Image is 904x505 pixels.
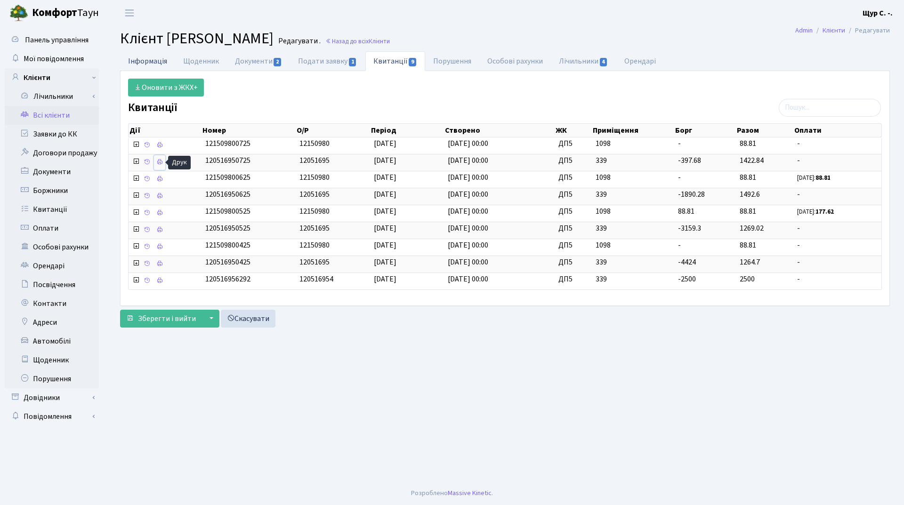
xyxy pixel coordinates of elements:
a: Документи [227,51,290,71]
span: ДП5 [558,138,589,149]
span: 1492.6 [740,189,760,200]
span: Клієнт [PERSON_NAME] [120,28,274,49]
span: 12051695 [299,189,330,200]
a: Мої повідомлення [5,49,99,68]
span: [DATE] [374,189,396,200]
span: ДП5 [558,155,589,166]
span: [DATE] 00:00 [448,155,488,166]
span: 88.81 [740,240,756,250]
span: 120516950525 [205,223,250,233]
span: [DATE] [374,274,396,284]
span: [DATE] [374,138,396,149]
span: 339 [596,189,670,200]
span: - [678,138,681,149]
span: 1269.02 [740,223,764,233]
span: 339 [596,257,670,268]
span: 4 [600,58,607,66]
a: Посвідчення [5,275,99,294]
small: Редагувати . [276,37,321,46]
th: Створено [444,124,555,137]
span: [DATE] [374,155,396,166]
th: О/Р [296,124,370,137]
a: Всі клієнти [5,106,99,125]
th: Борг [674,124,736,137]
span: - [797,155,878,166]
th: Номер [202,124,296,137]
img: logo.png [9,4,28,23]
span: [DATE] 00:00 [448,172,488,183]
span: [DATE] 00:00 [448,240,488,250]
span: ДП5 [558,240,589,251]
button: Переключити навігацію [118,5,141,21]
b: Комфорт [32,5,77,20]
th: ЖК [555,124,592,137]
small: [DATE]: [797,208,834,216]
span: ДП5 [558,274,589,285]
span: 339 [596,223,670,234]
a: Особові рахунки [5,238,99,257]
a: Порушення [425,51,479,71]
span: [DATE] [374,172,396,183]
span: ДП5 [558,189,589,200]
a: Клієнти [5,68,99,87]
small: [DATE]: [797,174,831,182]
span: 1098 [596,206,670,217]
span: 1 [349,58,356,66]
span: 12051695 [299,257,330,267]
span: 1098 [596,240,670,251]
b: 88.81 [815,174,831,182]
a: Орендарі [5,257,99,275]
span: -1890.28 [678,189,705,200]
span: 88.81 [678,206,694,216]
span: 12051695 [299,155,330,166]
span: - [678,240,681,250]
button: Зберегти і вийти [120,310,202,328]
th: Дії [129,124,202,137]
span: [DATE] 00:00 [448,257,488,267]
span: -3159.3 [678,223,701,233]
span: 88.81 [740,138,756,149]
span: - [797,257,878,268]
span: Клієнти [369,37,390,46]
span: ДП5 [558,172,589,183]
span: -397.68 [678,155,701,166]
div: Друк [168,156,191,169]
a: Назад до всіхКлієнти [325,37,390,46]
a: Admin [795,25,813,35]
span: 88.81 [740,172,756,183]
span: ДП5 [558,257,589,268]
a: Лічильники [11,87,99,106]
span: - [797,274,878,285]
span: Панель управління [25,35,89,45]
label: Квитанції [128,101,178,115]
span: 9 [409,58,416,66]
span: [DATE] 00:00 [448,138,488,149]
span: [DATE] 00:00 [448,223,488,233]
span: [DATE] 00:00 [448,206,488,216]
a: Подати заявку [290,51,365,71]
a: Контакти [5,294,99,313]
th: Приміщення [592,124,674,137]
span: 1098 [596,172,670,183]
span: [DATE] 00:00 [448,189,488,200]
a: Щур С. -. [863,8,893,19]
a: Скасувати [221,310,275,328]
span: [DATE] [374,240,396,250]
span: ДП5 [558,206,589,217]
a: Лічильники [551,51,616,71]
span: 1264.7 [740,257,760,267]
th: Оплати [793,124,881,137]
span: 339 [596,274,670,285]
span: 12150980 [299,172,330,183]
a: Заявки до КК [5,125,99,144]
span: - [797,138,878,149]
span: 2500 [740,274,755,284]
span: 121509800525 [205,206,250,216]
span: 120516950425 [205,257,250,267]
span: 121509800625 [205,172,250,183]
span: - [797,240,878,251]
span: -2500 [678,274,696,284]
span: 120516950625 [205,189,250,200]
a: Massive Kinetic [448,488,492,498]
span: [DATE] [374,206,396,216]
